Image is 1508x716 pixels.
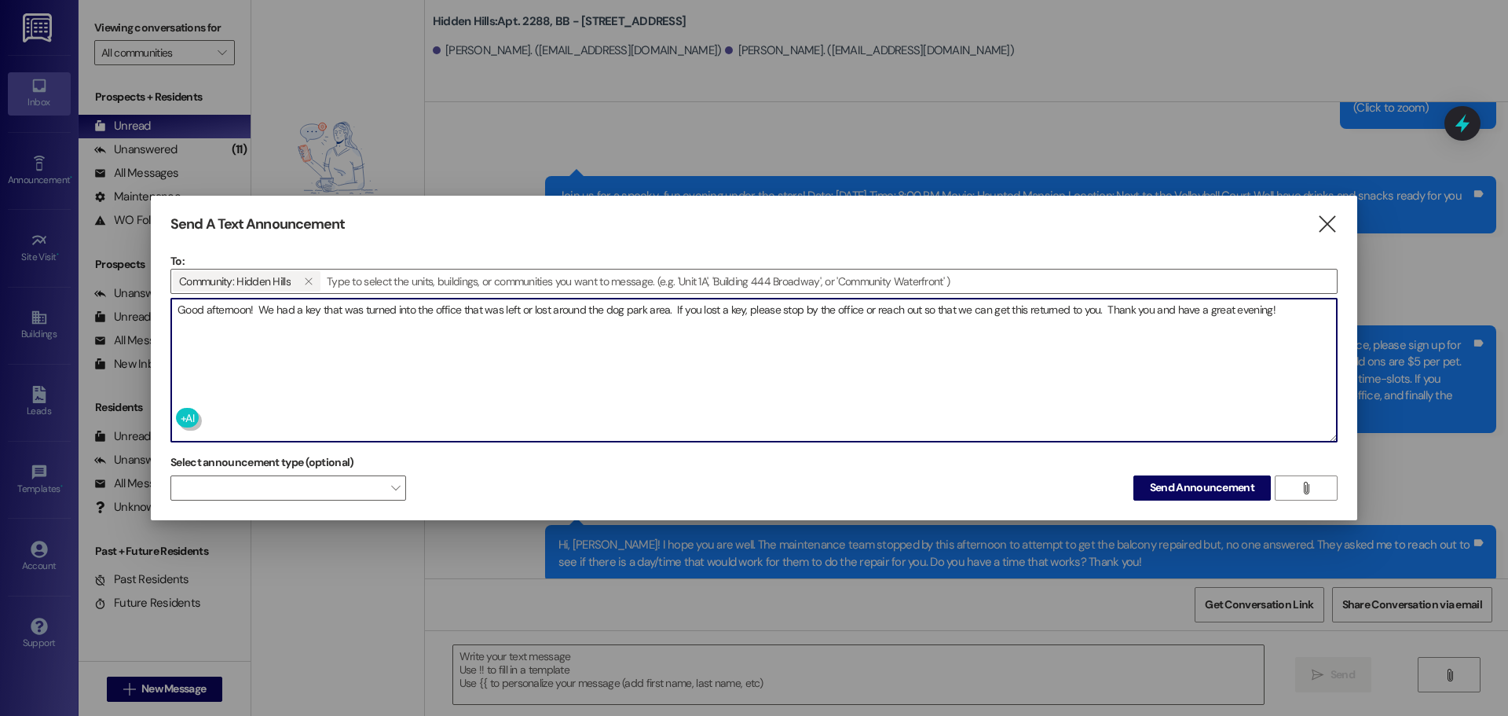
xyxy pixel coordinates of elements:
[170,215,345,233] h3: Send A Text Announcement
[170,253,1338,269] p: To:
[1150,479,1254,496] span: Send Announcement
[1300,482,1312,494] i: 
[322,270,1337,293] input: Type to select the units, buildings, or communities you want to message. (e.g. 'Unit 1A', 'Buildi...
[179,271,291,292] span: Community: Hidden Hills
[170,298,1338,442] div: Good afternoon! We had a key that was turned into the office that was left or lost around the dog...
[1133,475,1271,501] button: Send Announcement
[297,271,320,292] button: Community: Hidden Hills
[171,299,1337,442] textarea: Good afternoon! We had a key that was turned into the office that was left or lost around the dog...
[1316,216,1338,233] i: 
[170,450,354,475] label: Select announcement type (optional)
[304,275,313,288] i: 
